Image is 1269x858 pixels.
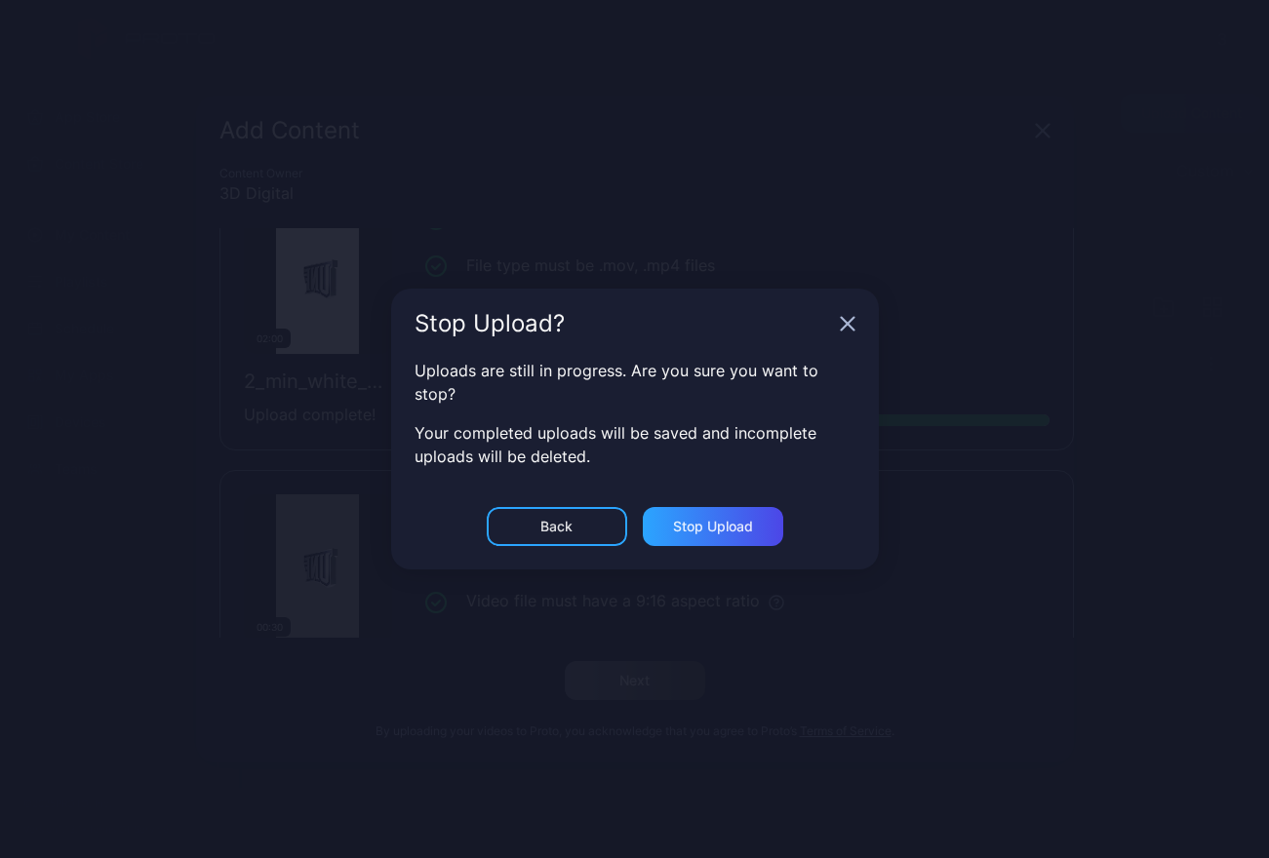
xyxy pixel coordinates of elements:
button: Stop Upload [643,507,783,546]
button: Back [487,507,627,546]
p: Uploads are still in progress. Are you sure you want to stop? [415,359,855,406]
p: Your completed uploads will be saved and incomplete uploads will be deleted. [415,421,855,468]
div: Stop Upload? [415,312,832,335]
div: Stop Upload [673,519,753,534]
div: Back [540,519,573,534]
